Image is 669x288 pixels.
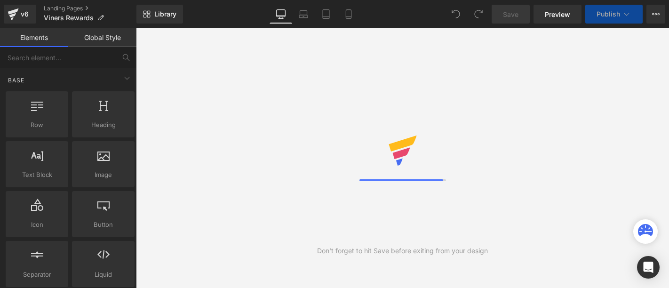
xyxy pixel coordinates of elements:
[503,9,518,19] span: Save
[315,5,337,24] a: Tablet
[8,120,65,130] span: Row
[469,5,488,24] button: Redo
[75,170,132,180] span: Image
[44,14,94,22] span: Viners Rewards
[646,5,665,24] button: More
[136,5,183,24] a: New Library
[337,5,360,24] a: Mobile
[637,256,660,279] div: Open Intercom Messenger
[446,5,465,24] button: Undo
[534,5,581,24] a: Preview
[75,220,132,230] span: Button
[8,270,65,280] span: Separator
[585,5,643,24] button: Publish
[68,28,136,47] a: Global Style
[270,5,292,24] a: Desktop
[292,5,315,24] a: Laptop
[8,170,65,180] span: Text Block
[597,10,620,18] span: Publish
[19,8,31,20] div: v6
[4,5,36,24] a: v6
[545,9,570,19] span: Preview
[317,246,488,256] div: Don't forget to hit Save before exiting from your design
[75,270,132,280] span: Liquid
[8,220,65,230] span: Icon
[44,5,136,12] a: Landing Pages
[7,76,25,85] span: Base
[75,120,132,130] span: Heading
[154,10,176,18] span: Library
